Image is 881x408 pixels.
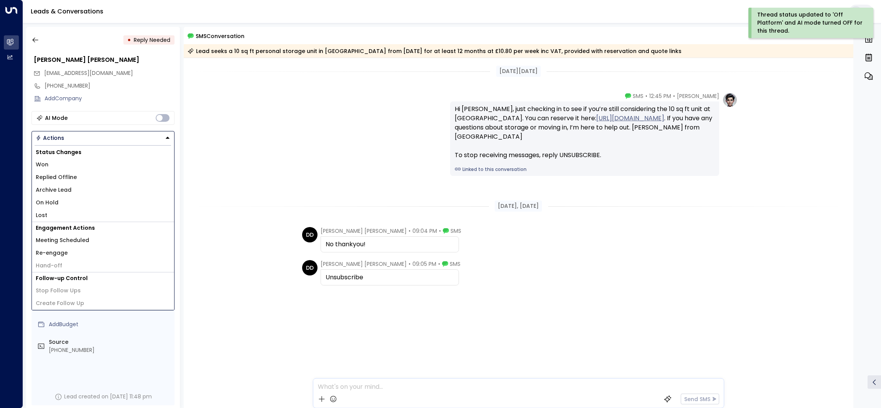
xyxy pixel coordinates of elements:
[45,95,175,103] div: AddCompany
[439,227,441,235] span: •
[450,227,461,235] span: SMS
[645,92,647,100] span: •
[495,201,542,212] div: [DATE], [DATE]
[302,227,317,242] div: DD
[36,134,64,141] div: Actions
[134,36,170,44] span: Reply Needed
[32,131,175,145] div: Button group with a nested menu
[36,199,58,207] span: On Hold
[412,227,437,235] span: 09:04 PM
[34,55,175,65] div: [PERSON_NAME] [PERSON_NAME]
[321,260,407,268] span: [PERSON_NAME] [PERSON_NAME]
[412,260,436,268] span: 09:05 PM
[326,240,454,249] div: No thankyou!
[496,66,541,77] div: [DATE][DATE]
[722,92,738,108] img: profile-logo.png
[409,227,411,235] span: •
[438,260,440,268] span: •
[302,260,317,275] div: DD
[36,236,89,244] span: Meeting Scheduled
[36,262,62,270] span: Hand-off
[32,272,174,284] h1: Follow-up Control
[32,146,174,158] h1: Status Changes
[36,287,81,295] span: Stop Follow Ups
[64,393,152,401] div: Lead created on [DATE] 11:48 pm
[45,114,68,122] div: AI Mode
[36,211,47,219] span: Lost
[455,104,715,160] div: Hi [PERSON_NAME], just checking in to see if you’re still considering the 10 sq ft unit at [GEOGR...
[677,92,719,100] span: [PERSON_NAME]
[49,346,171,354] div: [PHONE_NUMBER]
[45,82,175,90] div: [PHONE_NUMBER]
[633,92,643,100] span: SMS
[31,7,103,16] a: Leads & Conversations
[49,320,171,328] div: AddBudget
[673,92,675,100] span: •
[44,69,133,77] span: [EMAIL_ADDRESS][DOMAIN_NAME]
[455,166,715,173] a: Linked to this conversation
[409,260,411,268] span: •
[32,222,174,234] h1: Engagement Actions
[36,161,48,169] span: Won
[44,69,133,77] span: debbsrich99@gmail.com
[49,338,171,346] label: Source
[36,173,77,181] span: Replied Offline
[596,114,664,123] a: [URL][DOMAIN_NAME]
[36,299,84,307] span: Create Follow Up
[36,249,68,257] span: Re-engage
[127,33,131,47] div: •
[649,92,671,100] span: 12:45 PM
[757,11,863,35] div: Thread status updated to 'Off Platform' and AI mode turned OFF for this thread.
[321,227,407,235] span: [PERSON_NAME] [PERSON_NAME]
[36,186,71,194] span: Archive Lead
[450,260,460,268] span: SMS
[188,47,682,55] div: Lead seeks a 10 sq ft personal storage unit in [GEOGRAPHIC_DATA] from [DATE] for at least 12 mont...
[326,273,454,282] div: Unsubscribe
[196,32,244,40] span: SMS Conversation
[32,131,175,145] button: Actions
